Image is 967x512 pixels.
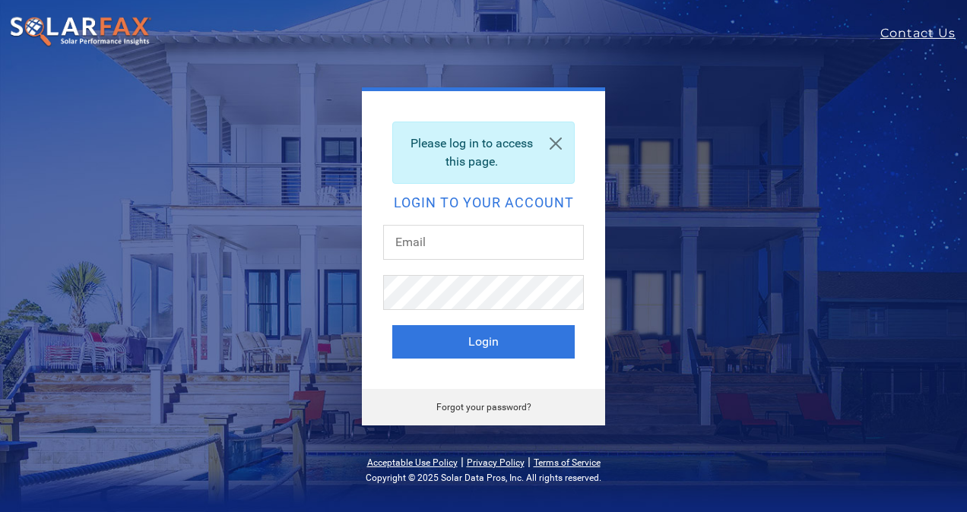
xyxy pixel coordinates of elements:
[383,225,584,260] input: Email
[367,457,458,468] a: Acceptable Use Policy
[880,24,967,43] a: Contact Us
[461,454,464,469] span: |
[9,16,152,48] img: SolarFax
[392,325,575,359] button: Login
[528,454,531,469] span: |
[392,196,575,210] h2: Login to your account
[537,122,574,165] a: Close
[436,402,531,412] a: Forgot your password?
[392,122,575,184] div: Please log in to access this page.
[534,457,601,468] a: Terms of Service
[467,457,525,468] a: Privacy Policy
